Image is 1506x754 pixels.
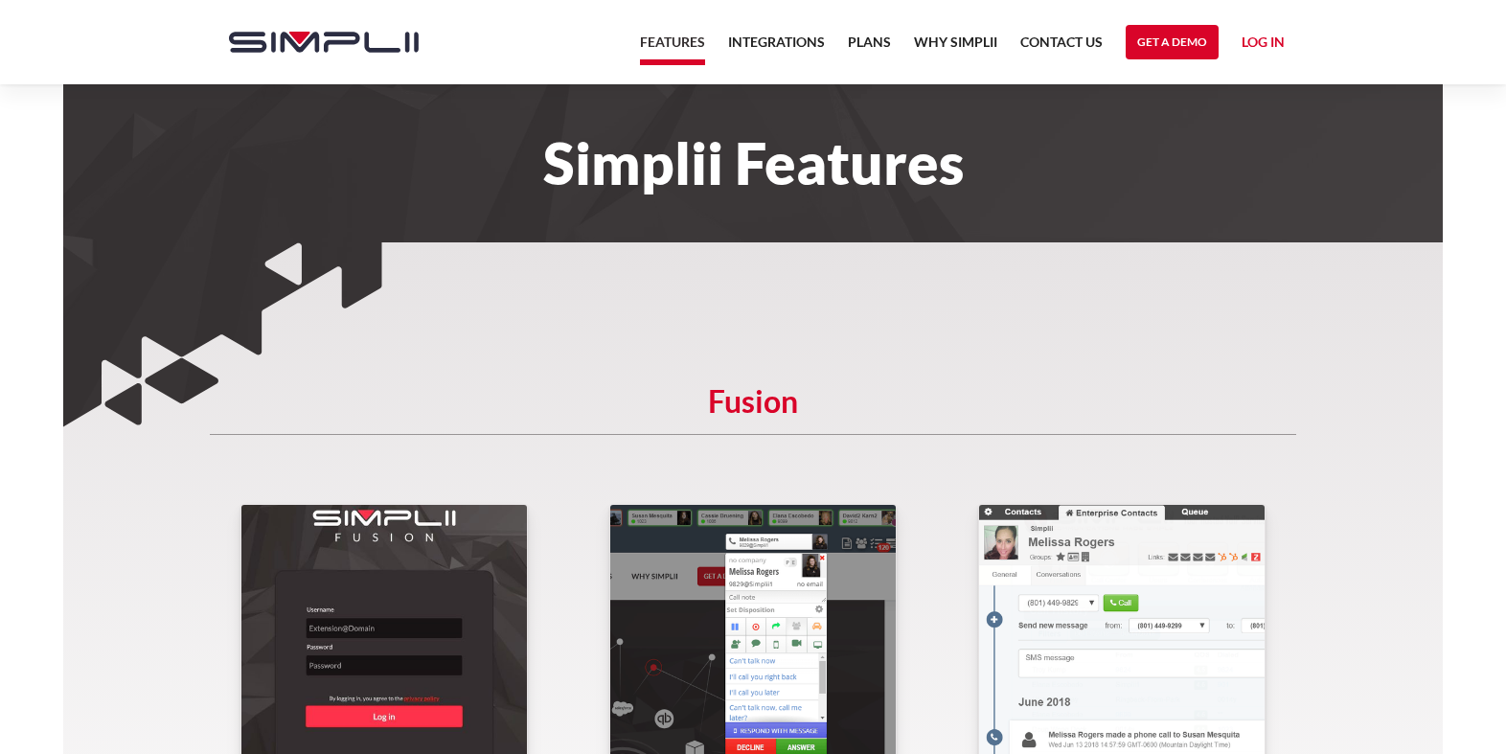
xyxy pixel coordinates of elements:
h5: Fusion [210,392,1296,435]
a: Why Simplii [914,31,997,65]
h1: Simplii Features [210,142,1296,184]
a: Integrations [728,31,825,65]
a: Get a Demo [1126,25,1219,59]
a: Contact US [1020,31,1103,65]
img: Simplii [229,32,419,53]
a: Features [640,31,705,65]
a: Log in [1242,31,1285,59]
a: Plans [848,31,891,65]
